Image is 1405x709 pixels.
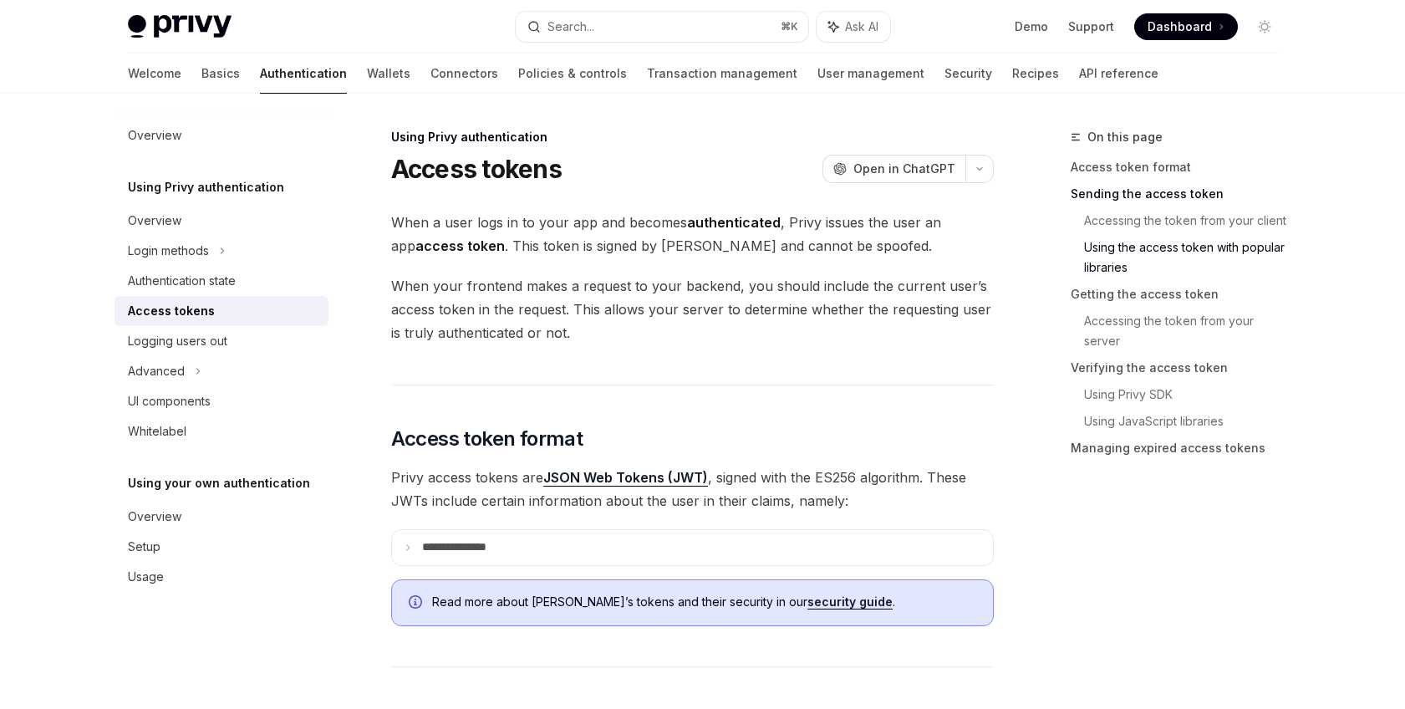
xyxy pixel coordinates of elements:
[391,211,994,258] span: When a user logs in to your app and becomes , Privy issues the user an app . This token is signed...
[1084,381,1291,408] a: Using Privy SDK
[1079,54,1158,94] a: API reference
[115,416,328,446] a: Whitelabel
[115,562,328,592] a: Usage
[260,54,347,94] a: Authentication
[128,473,310,493] h5: Using your own authentication
[128,211,181,231] div: Overview
[1012,54,1059,94] a: Recipes
[128,54,181,94] a: Welcome
[807,594,893,610] a: security guide
[647,54,797,94] a: Transaction management
[115,326,328,356] a: Logging users out
[128,301,215,321] div: Access tokens
[687,214,781,231] strong: authenticated
[409,595,425,612] svg: Info
[516,12,808,42] button: Search...⌘K
[201,54,240,94] a: Basics
[128,241,209,261] div: Login methods
[115,120,328,150] a: Overview
[115,532,328,562] a: Setup
[391,154,562,184] h1: Access tokens
[128,567,164,587] div: Usage
[115,386,328,416] a: UI components
[1071,154,1291,181] a: Access token format
[1071,354,1291,381] a: Verifying the access token
[128,361,185,381] div: Advanced
[128,507,181,527] div: Overview
[115,266,328,296] a: Authentication state
[367,54,410,94] a: Wallets
[115,502,328,532] a: Overview
[944,54,992,94] a: Security
[1148,18,1212,35] span: Dashboard
[415,237,505,254] strong: access token
[1084,234,1291,281] a: Using the access token with popular libraries
[1084,308,1291,354] a: Accessing the token from your server
[128,15,232,38] img: light logo
[817,54,924,94] a: User management
[781,20,798,33] span: ⌘ K
[391,274,994,344] span: When your frontend makes a request to your backend, you should include the current user’s access ...
[1015,18,1048,35] a: Demo
[128,331,227,351] div: Logging users out
[430,54,498,94] a: Connectors
[543,469,708,487] a: JSON Web Tokens (JWT)
[845,18,878,35] span: Ask AI
[128,391,211,411] div: UI components
[115,296,328,326] a: Access tokens
[115,206,328,236] a: Overview
[128,421,186,441] div: Whitelabel
[128,271,236,291] div: Authentication state
[128,537,160,557] div: Setup
[1134,13,1238,40] a: Dashboard
[1068,18,1114,35] a: Support
[547,17,594,37] div: Search...
[853,161,955,177] span: Open in ChatGPT
[518,54,627,94] a: Policies & controls
[1251,13,1278,40] button: Toggle dark mode
[1071,435,1291,462] a: Managing expired access tokens
[432,594,976,610] span: Read more about [PERSON_NAME]’s tokens and their security in our .
[822,155,965,183] button: Open in ChatGPT
[391,466,994,513] span: Privy access tokens are , signed with the ES256 algorithm. These JWTs include certain information...
[1071,181,1291,207] a: Sending the access token
[128,177,284,197] h5: Using Privy authentication
[391,426,583,452] span: Access token format
[1087,127,1163,147] span: On this page
[391,129,994,145] div: Using Privy authentication
[1071,281,1291,308] a: Getting the access token
[1084,408,1291,435] a: Using JavaScript libraries
[817,12,890,42] button: Ask AI
[1084,207,1291,234] a: Accessing the token from your client
[128,125,181,145] div: Overview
